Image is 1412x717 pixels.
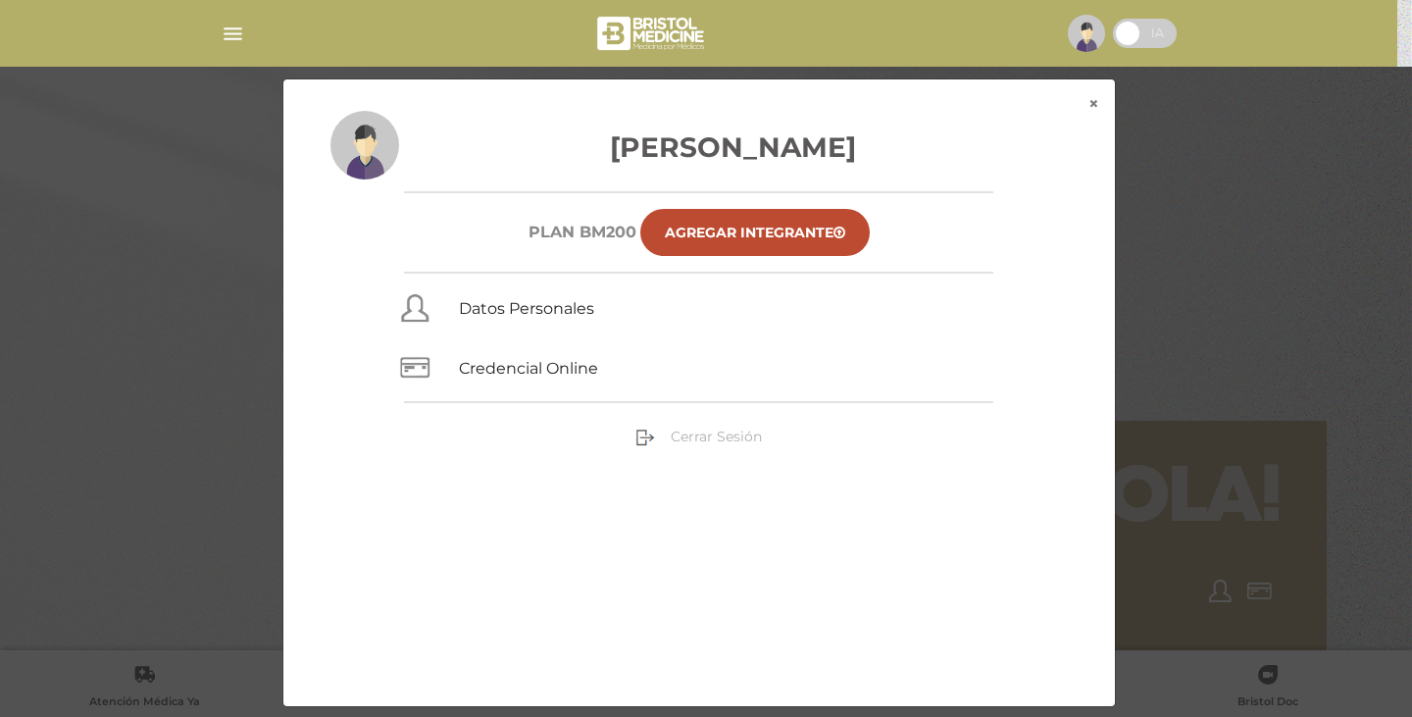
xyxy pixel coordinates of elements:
[635,428,655,447] img: sign-out.png
[671,428,762,445] span: Cerrar Sesión
[330,111,399,179] img: profile-placeholder.svg
[330,127,1068,168] h3: [PERSON_NAME]
[459,359,598,378] a: Credencial Online
[221,22,245,46] img: Cober_menu-lines-white.svg
[1073,79,1115,128] button: ×
[635,428,762,445] a: Cerrar Sesión
[594,10,711,57] img: bristol-medicine-blanco.png
[1068,15,1105,52] img: profile-placeholder.svg
[459,299,594,318] a: Datos Personales
[640,209,870,256] a: Agregar Integrante
[529,223,636,241] h6: Plan BM200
